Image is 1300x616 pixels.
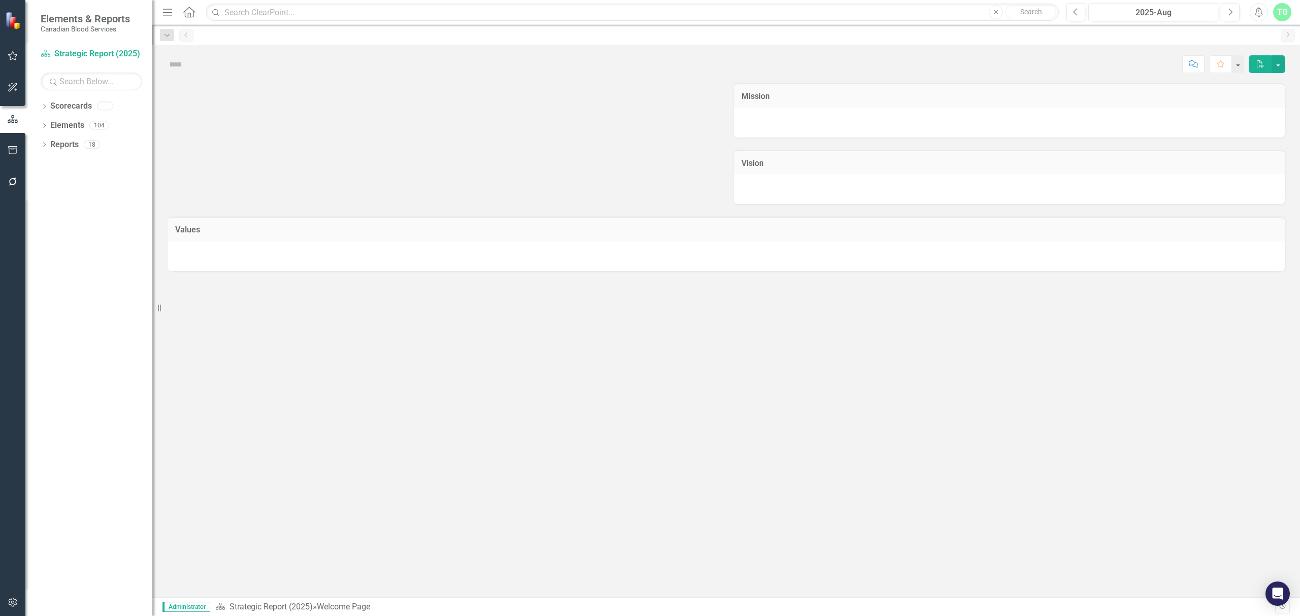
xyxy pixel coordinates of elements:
[41,13,130,25] span: Elements & Reports
[1092,7,1215,19] div: 2025-Aug
[50,139,79,151] a: Reports
[89,121,109,130] div: 104
[168,56,184,73] img: Not Defined
[41,25,130,33] small: Canadian Blood Services
[162,602,210,612] span: Administrator
[1020,8,1042,16] span: Search
[317,602,370,611] div: Welcome Page
[41,48,142,60] a: Strategic Report (2025)
[84,140,100,149] div: 18
[1265,581,1290,606] div: Open Intercom Messenger
[215,601,1275,613] div: »
[1088,3,1218,21] button: 2025-Aug
[50,120,84,131] a: Elements
[206,4,1059,21] input: Search ClearPoint...
[5,12,23,29] img: ClearPoint Strategy
[50,100,92,112] a: Scorecards
[230,602,313,611] a: Strategic Report (2025)
[741,159,1277,168] h3: Vision
[1005,5,1056,19] button: Search
[175,225,1277,234] h3: Values
[41,73,142,90] input: Search Below...
[741,92,1277,101] h3: Mission
[1273,3,1291,21] button: TG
